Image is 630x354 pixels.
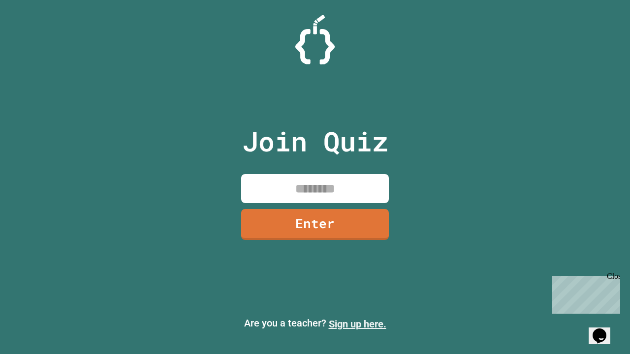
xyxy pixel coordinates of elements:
p: Are you a teacher? [8,316,622,331]
iframe: chat widget [548,272,620,314]
p: Join Quiz [242,121,388,162]
a: Enter [241,209,389,240]
div: Chat with us now!Close [4,4,68,62]
iframe: chat widget [589,315,620,344]
img: Logo.svg [295,15,335,64]
a: Sign up here. [329,318,386,330]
